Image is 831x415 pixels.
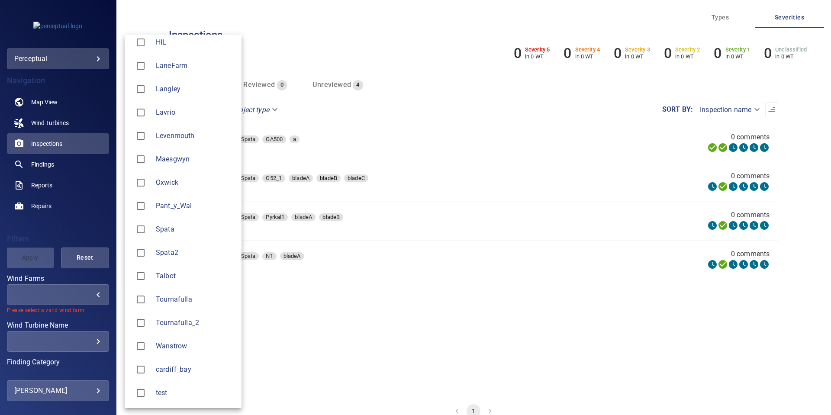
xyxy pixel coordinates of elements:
[156,61,235,71] div: Wind Farms LaneFarm
[156,341,235,351] span: Wanstrow
[156,201,235,211] span: Pant_y_Wal
[156,388,235,398] span: test
[156,177,235,188] span: Oxwick
[132,220,150,238] span: Spata
[132,290,150,309] span: Tournafulla
[156,294,235,305] div: Wind Farms Tournafulla
[132,174,150,192] span: Oxwick
[156,154,235,164] div: Wind Farms Maesgwyn
[156,177,235,188] div: Wind Farms Oxwick
[156,107,235,118] div: Wind Farms Lavrio
[132,150,150,168] span: Maesgwyn
[156,131,235,141] div: Wind Farms Levenmouth
[156,107,235,118] span: Lavrio
[132,244,150,262] span: Spata2
[156,224,235,235] div: Wind Farms Spata
[132,314,150,332] span: Tournafulla_2
[132,197,150,215] span: Pant_y_Wal
[156,248,235,258] span: Spata2
[156,364,235,375] div: Wind Farms cardiff_bay
[156,248,235,258] div: Wind Farms Spata2
[156,364,235,375] span: cardiff_bay
[156,318,235,328] div: Wind Farms Tournafulla_2
[156,37,235,48] span: HIL
[156,84,235,94] span: Langley
[132,360,150,379] span: cardiff_bay
[156,224,235,235] span: Spata
[156,37,235,48] div: Wind Farms HIL
[156,154,235,164] span: Maesgwyn
[132,267,150,285] span: Talbot
[132,384,150,402] span: test
[156,294,235,305] span: Tournafulla
[156,271,235,281] div: Wind Farms Talbot
[132,57,150,75] span: LaneFarm
[156,84,235,94] div: Wind Farms Langley
[132,80,150,98] span: Langley
[156,341,235,351] div: Wind Farms Wanstrow
[132,127,150,145] span: Levenmouth
[156,201,235,211] div: Wind Farms Pant_y_Wal
[132,33,150,51] span: HIL
[156,131,235,141] span: Levenmouth
[132,103,150,122] span: Lavrio
[156,271,235,281] span: Talbot
[156,61,235,71] span: LaneFarm
[156,388,235,398] div: Wind Farms test
[132,337,150,355] span: Wanstrow
[156,318,235,328] span: Tournafulla_2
